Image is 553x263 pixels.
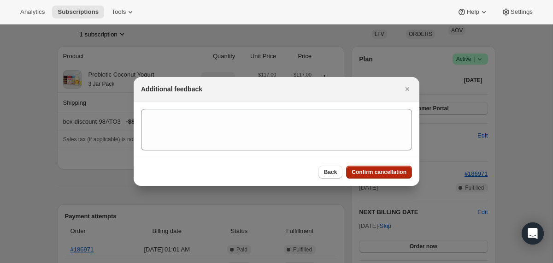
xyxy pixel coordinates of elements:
[324,168,337,176] span: Back
[15,6,50,18] button: Analytics
[466,8,479,16] span: Help
[141,84,202,94] h2: Additional feedback
[346,166,412,179] button: Confirm cancellation
[352,168,406,176] span: Confirm cancellation
[401,83,414,96] button: Close
[112,8,126,16] span: Tools
[58,8,99,16] span: Subscriptions
[20,8,45,16] span: Analytics
[106,6,141,18] button: Tools
[522,222,544,245] div: Open Intercom Messenger
[511,8,533,16] span: Settings
[52,6,104,18] button: Subscriptions
[318,166,343,179] button: Back
[452,6,494,18] button: Help
[496,6,538,18] button: Settings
